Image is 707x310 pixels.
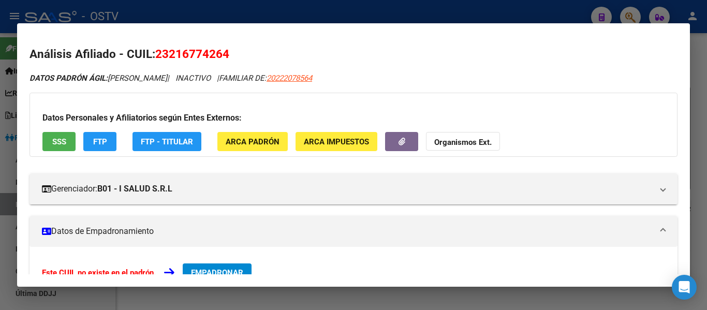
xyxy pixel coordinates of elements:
span: 23216774264 [155,47,229,61]
button: EMPADRONAR [183,263,252,282]
span: [PERSON_NAME] [30,73,167,83]
mat-panel-title: Gerenciador: [42,183,653,195]
span: SSS [52,137,66,146]
h2: Análisis Afiliado - CUIL: [30,46,677,63]
span: ARCA Padrón [226,137,279,146]
strong: B01 - I SALUD S.R.L [97,183,172,195]
i: | INACTIVO | [30,73,312,83]
span: FAMILIAR DE: [219,73,312,83]
button: ARCA Impuestos [296,132,377,151]
span: ARCA Impuestos [304,137,369,146]
span: 20222078564 [267,73,312,83]
mat-expansion-panel-header: Datos de Empadronamiento [30,216,677,247]
strong: Organismos Ext. [434,138,492,147]
span: FTP [93,137,107,146]
span: EMPADRONAR [191,268,243,277]
mat-panel-title: Datos de Empadronamiento [42,225,653,238]
mat-expansion-panel-header: Gerenciador:B01 - I SALUD S.R.L [30,173,677,204]
strong: DATOS PADRÓN ÁGIL: [30,73,108,83]
div: Open Intercom Messenger [672,275,697,300]
strong: Este CUIL no existe en el padrón. [42,268,156,277]
h3: Datos Personales y Afiliatorios según Entes Externos: [42,112,665,124]
button: FTP - Titular [132,132,201,151]
button: SSS [42,132,76,151]
button: Organismos Ext. [426,132,500,151]
span: FTP - Titular [141,137,193,146]
button: ARCA Padrón [217,132,288,151]
button: FTP [83,132,116,151]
